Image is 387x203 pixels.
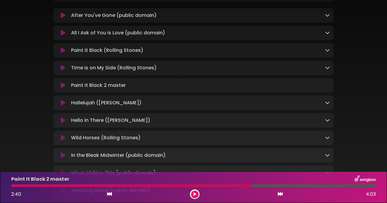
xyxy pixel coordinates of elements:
[71,12,157,19] p: After You've Gone (public domain)
[71,82,126,89] p: Paint It Black 2 master
[366,191,376,198] span: 4:03
[71,99,141,106] p: Hallelujah ([PERSON_NAME])
[71,152,166,159] p: In the Bleak Midwinter (public domain)
[355,175,376,183] img: songbox-logo-white.png
[71,169,156,176] p: What Child Is This (public domain)
[71,29,165,36] p: All I Ask of You is Love (public domain)
[71,134,141,141] p: Wild Horses (Rolling Stones)
[71,64,157,71] p: Time is on My Side (Rolling Stones)
[71,47,143,54] p: Paint It Black (Rolling Stones)
[11,191,21,198] span: 2:40
[11,176,69,183] p: Paint It Black 2 master
[71,117,150,124] p: Hello in There ([PERSON_NAME])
